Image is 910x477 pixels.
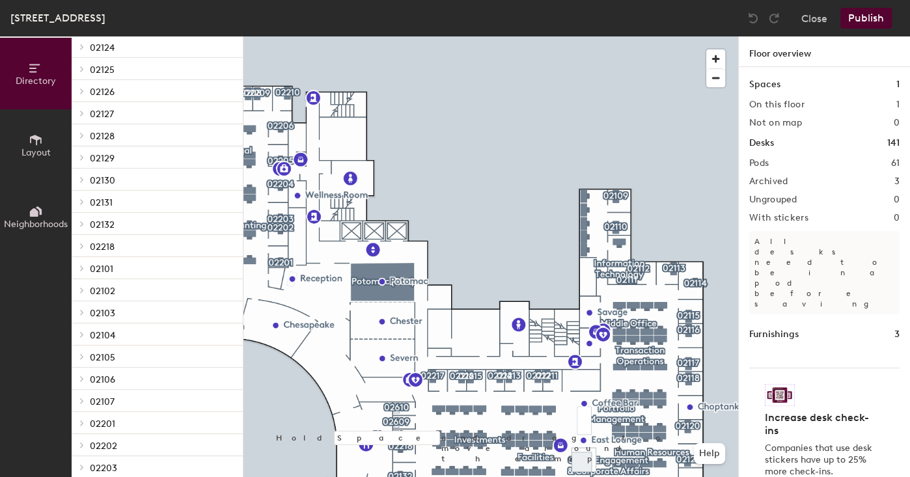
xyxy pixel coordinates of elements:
[90,241,115,252] span: 02218
[765,411,876,437] h4: Increase desk check-ins
[694,443,725,464] button: Help
[749,231,900,314] p: All desks need to be in a pod before saving
[767,12,780,25] img: Redo
[739,36,910,67] h1: Floor overview
[894,327,900,342] h1: 3
[894,195,900,205] h2: 0
[749,213,808,223] h2: With stickers
[90,352,115,363] span: 02105
[90,441,117,452] span: 02202
[90,330,115,341] span: 02104
[887,136,900,150] h1: 141
[10,10,105,26] div: [STREET_ADDRESS]
[90,197,113,208] span: 02131
[90,64,115,75] span: 02125
[90,109,114,120] span: 02127
[90,374,115,385] span: 02106
[765,384,795,406] img: Sticker logo
[90,264,113,275] span: 02101
[749,158,769,169] h2: Pods
[896,100,900,110] h2: 1
[90,219,115,230] span: 02132
[21,147,51,158] span: Layout
[894,176,900,187] h2: 3
[890,158,900,169] h2: 61
[749,176,788,187] h2: Archived
[896,77,900,92] h1: 1
[90,286,115,297] span: 02102
[894,118,900,128] h2: 0
[747,12,760,25] img: Undo
[90,396,115,407] span: 02107
[90,131,115,142] span: 02128
[90,87,115,98] span: 02126
[90,308,115,319] span: 02103
[749,100,805,110] h2: On this floor
[90,153,115,164] span: 02129
[90,463,117,474] span: 02203
[749,118,802,128] h2: Not on map
[16,75,56,87] span: Directory
[4,219,68,230] span: Neighborhoods
[840,8,892,29] button: Publish
[749,77,780,92] h1: Spaces
[749,195,797,205] h2: Ungrouped
[90,418,115,429] span: 02201
[90,42,115,53] span: 02124
[749,136,774,150] h1: Desks
[894,213,900,223] h2: 0
[90,175,115,186] span: 02130
[801,8,827,29] button: Close
[749,327,799,342] h1: Furnishings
